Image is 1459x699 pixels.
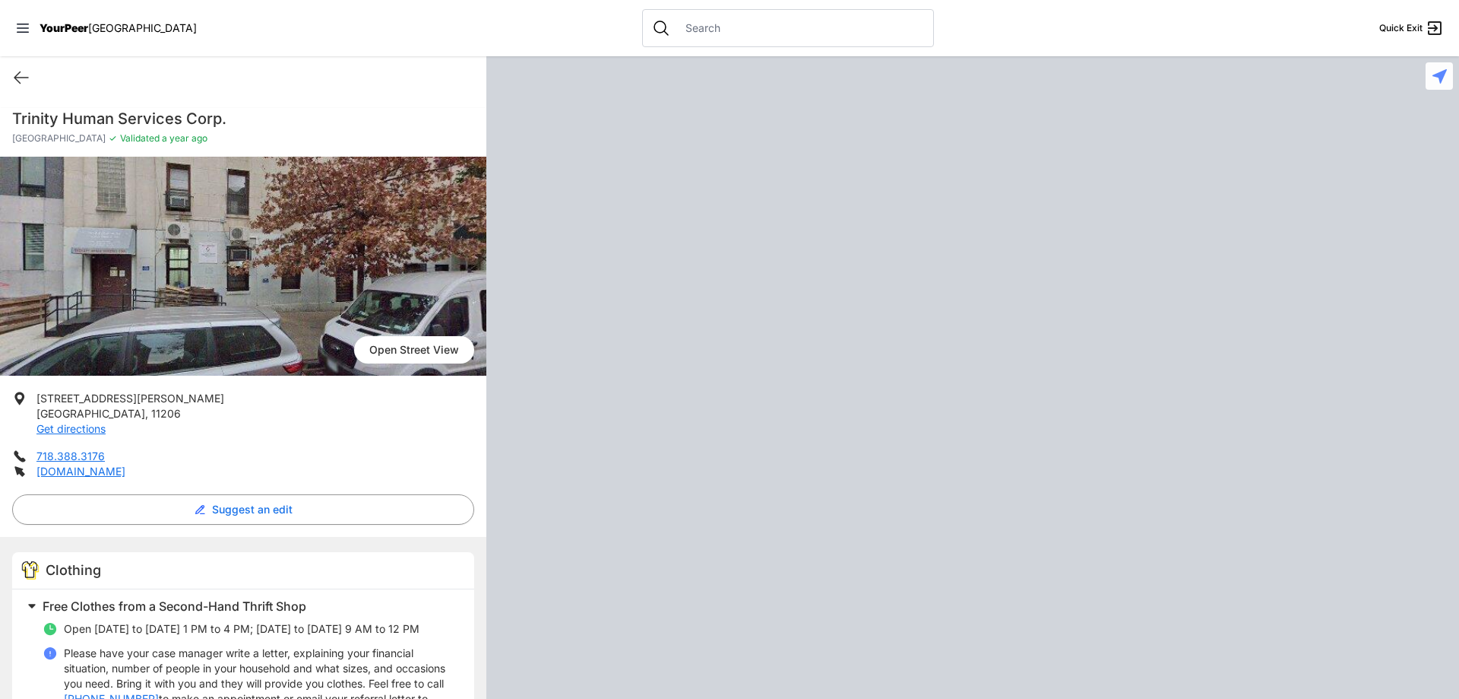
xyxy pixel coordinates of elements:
[151,407,181,420] span: 11206
[40,24,197,33] a: YourPeer[GEOGRAPHIC_DATA]
[12,132,106,145] span: [GEOGRAPHIC_DATA]
[43,599,306,614] span: Free Clothes from a Second-Hand Thrift Shop
[120,132,160,144] span: Validated
[676,21,924,36] input: Search
[36,407,145,420] span: [GEOGRAPHIC_DATA]
[1379,22,1423,34] span: Quick Exit
[40,21,88,34] span: YourPeer
[36,465,125,478] a: [DOMAIN_NAME]
[354,336,474,364] span: Open Street View
[1379,19,1444,37] a: Quick Exit
[88,21,197,34] span: [GEOGRAPHIC_DATA]
[12,494,474,525] button: Suggest an edit
[36,422,106,435] a: Get directions
[212,502,293,517] span: Suggest an edit
[64,622,419,635] span: Open [DATE] to [DATE] 1 PM to 4 PM; [DATE] to [DATE] 9 AM to 12 PM
[36,450,105,462] a: 718.388.3176
[46,562,101,578] span: Clothing
[160,132,207,144] span: a year ago
[145,407,148,420] span: ,
[12,108,474,129] h1: Trinity Human Services Corp.
[36,392,224,405] span: [STREET_ADDRESS][PERSON_NAME]
[109,132,117,145] span: ✓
